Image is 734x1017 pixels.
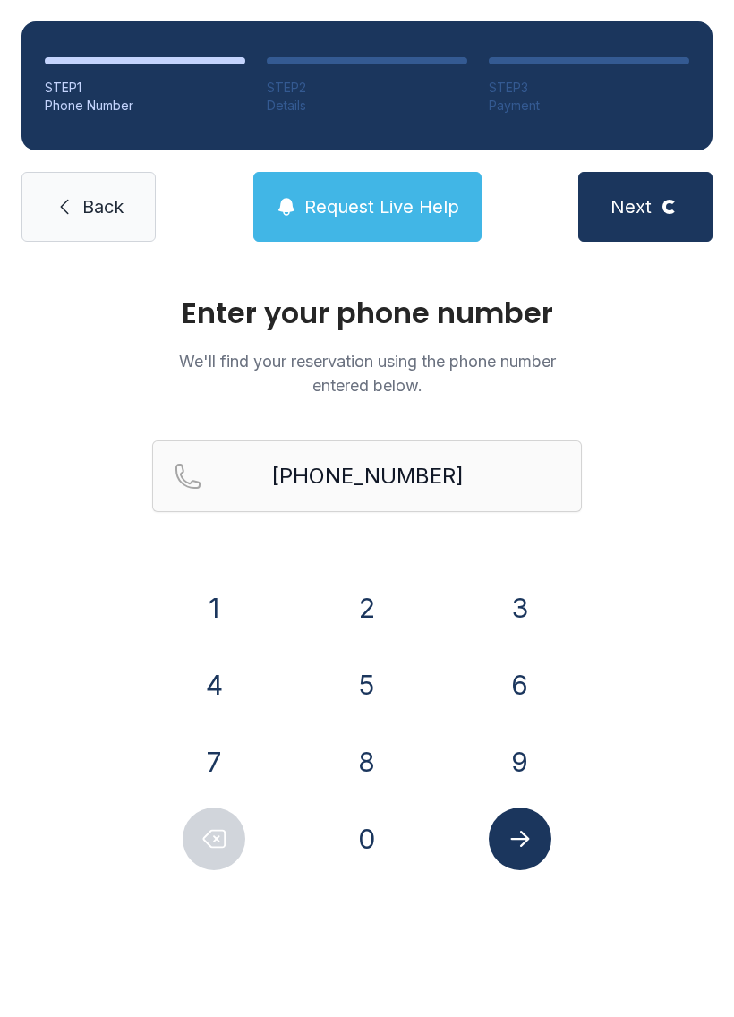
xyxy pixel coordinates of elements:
[183,654,245,716] button: 4
[183,731,245,793] button: 7
[489,577,551,639] button: 3
[336,808,398,870] button: 0
[336,577,398,639] button: 2
[489,808,551,870] button: Submit lookup form
[489,731,551,793] button: 9
[267,79,467,97] div: STEP 2
[267,97,467,115] div: Details
[152,349,582,397] p: We'll find your reservation using the phone number entered below.
[45,79,245,97] div: STEP 1
[152,440,582,512] input: Reservation phone number
[610,194,652,219] span: Next
[183,808,245,870] button: Delete number
[336,731,398,793] button: 8
[336,654,398,716] button: 5
[183,577,245,639] button: 1
[489,654,551,716] button: 6
[304,194,459,219] span: Request Live Help
[489,79,689,97] div: STEP 3
[152,299,582,328] h1: Enter your phone number
[45,97,245,115] div: Phone Number
[82,194,124,219] span: Back
[489,97,689,115] div: Payment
